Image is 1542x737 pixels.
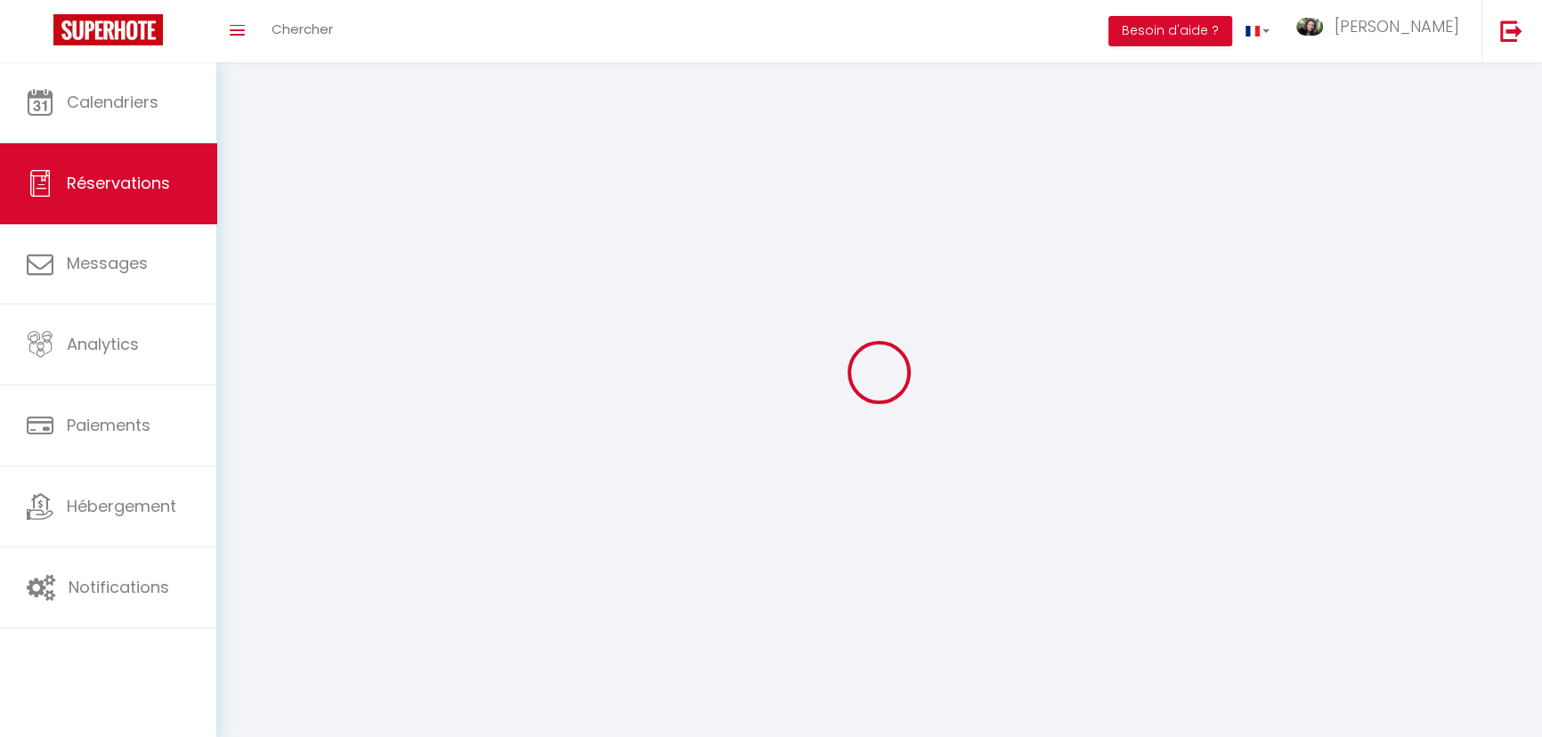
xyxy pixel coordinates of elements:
img: logout [1500,20,1522,42]
img: ... [1296,18,1323,36]
span: Calendriers [67,91,158,113]
span: Messages [67,252,148,274]
span: Réservations [67,172,170,194]
span: Chercher [272,20,333,38]
span: [PERSON_NAME] [1335,15,1459,37]
span: Notifications [69,576,169,598]
iframe: Chat [1466,657,1529,724]
span: Analytics [67,333,139,355]
button: Besoin d'aide ? [1108,16,1232,46]
img: Super Booking [53,14,163,45]
span: Paiements [67,414,150,436]
span: Hébergement [67,495,176,517]
button: Ouvrir le widget de chat LiveChat [14,7,68,61]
